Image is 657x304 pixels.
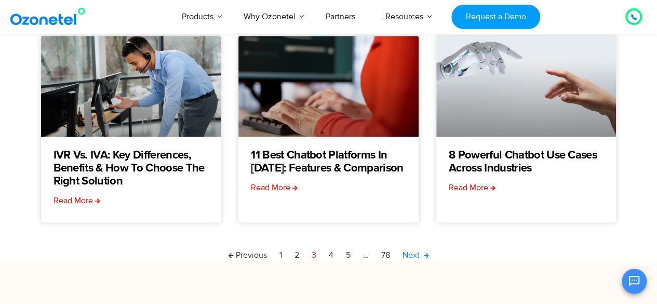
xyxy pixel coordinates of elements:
[363,250,369,260] span: …
[251,149,419,175] a: 11 Best Chatbot Platforms in [DATE]: Features & Comparison
[403,249,429,261] a: Next
[451,5,540,29] a: Request a Demo
[622,269,647,294] button: Open chat
[346,249,351,261] a: 5
[294,249,299,261] a: 2
[53,149,221,188] a: IVR vs. IVA: Key Differences, Benefits & How to Choose the Right Solution
[312,250,316,260] span: 3
[449,149,616,175] a: 8 Powerful Chatbot Use Cases Across Industries
[279,249,282,261] a: 1
[449,181,495,194] a: Read more about 8 Powerful Chatbot Use Cases Across Industries
[53,194,100,207] a: Read more about IVR vs. IVA: Key Differences, Benefits & How to Choose the Right Solution
[329,249,333,261] a: 4
[381,249,390,261] a: 78
[229,249,267,261] a: Previous
[41,249,617,261] nav: Pagination
[251,181,298,194] a: Read more about 11 Best Chatbot Platforms in 2025: Features & Comparison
